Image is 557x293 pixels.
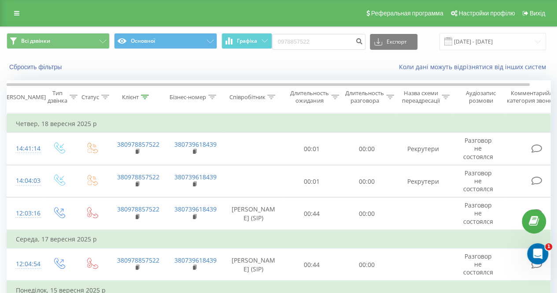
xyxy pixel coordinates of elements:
font: Разговор не состоялся [463,201,493,225]
button: Основної [114,33,217,49]
a: 380739618439 [174,140,217,148]
a: 380978857522 [117,205,159,213]
font: Бізнес-номер [170,93,206,101]
input: Пошук за номером [272,34,365,50]
button: Графіка [221,33,272,49]
font: Четвер, 18 вересня 2025 р [16,119,97,128]
font: [PERSON_NAME] [1,93,46,101]
font: Вихід [530,10,545,17]
font: Аудіозапис розмови [466,89,496,104]
font: Реферальная программа [371,10,443,17]
font: 00:00 [359,260,375,269]
font: 00:00 [359,177,375,185]
font: Графіка [237,37,257,45]
font: Рекрутери [407,177,439,185]
font: 00:01 [304,145,320,153]
a: 380739618439 [174,256,217,264]
font: 14:41:14 [16,144,41,152]
font: 00:44 [304,260,320,269]
font: Клієнт [122,93,139,101]
a: 380739618439 [174,205,217,213]
font: 1 [547,244,550,249]
button: Сбросить фільтры [7,63,66,71]
font: Длительность разговора [345,89,384,104]
font: Комментарий/категория звонка [507,89,555,104]
font: Середа, 17 вересня 2025 р [16,235,97,244]
font: Співробітник [229,93,265,101]
a: 380978857522 [117,256,159,264]
a: 380978857522 [117,173,159,181]
font: Разговор не состоялся [463,169,493,193]
iframe: Живий чат у інтеркомі [527,243,548,264]
font: 00:00 [359,209,375,218]
font: Назва схеми переадресації [402,89,439,104]
font: Коли дані можуть відрізнятися від інших систем [399,63,546,71]
font: Тип дзвінка [48,89,67,104]
font: Длительность ожидания [290,89,329,104]
font: Основної [131,37,155,45]
font: Разговор не состоялся [463,136,493,160]
a: Коли дані можуть відрізнятися від інших систем [399,63,550,71]
a: 380978857522 [117,140,159,148]
font: Експорт [387,38,407,45]
font: Статус [81,93,99,101]
font: 12:04:54 [16,260,41,268]
font: Разговор не состоялся [463,252,493,276]
a: 380739618439 [174,173,217,181]
font: Всі дзвінки [21,37,50,45]
font: 00:44 [304,209,320,218]
font: 00:00 [359,145,375,153]
font: 14:04:03 [16,176,41,185]
font: Настройки профілю [458,10,515,17]
font: Сбросить фільтры [9,63,62,70]
font: [PERSON_NAME] (SIP) [232,205,275,222]
font: 00:01 [304,177,320,185]
button: Експорт [370,34,417,50]
font: Рекрутери [407,145,439,153]
font: [PERSON_NAME] (SIP) [232,256,275,273]
font: 12:03:16 [16,209,41,217]
button: Всі дзвінки [7,33,110,49]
